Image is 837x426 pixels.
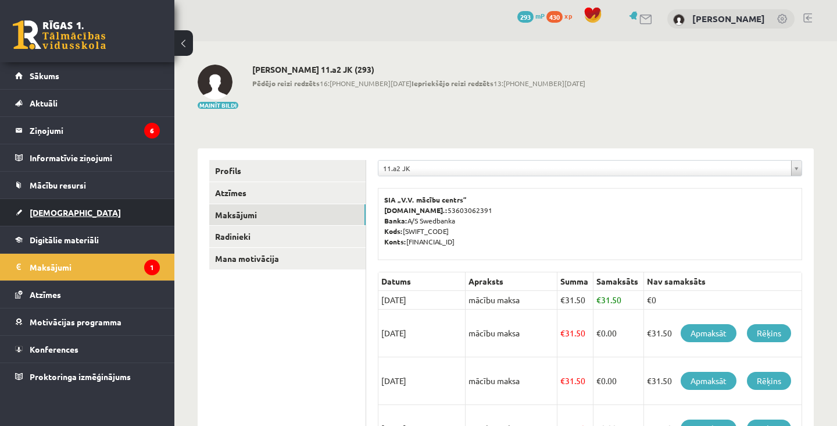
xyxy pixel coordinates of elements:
[384,216,407,225] b: Banka:
[30,117,160,144] legend: Ziņojumi
[593,272,643,291] th: Samaksāts
[673,14,685,26] img: Nauris Mutulis
[466,291,557,310] td: mācību maksa
[546,11,578,20] a: 430 xp
[15,144,160,171] a: Informatīvie ziņojumi
[378,357,466,405] td: [DATE]
[30,371,131,382] span: Proktoringa izmēģinājums
[557,357,593,405] td: 31.50
[15,336,160,363] a: Konferences
[15,308,160,335] a: Motivācijas programma
[564,11,572,20] span: xp
[30,254,160,281] legend: Maksājumi
[384,205,448,215] b: [DOMAIN_NAME].:
[378,161,802,176] a: 11.a2 JK
[30,235,99,245] span: Digitālie materiāli
[747,372,791,390] a: Rēķins
[30,317,121,327] span: Motivācijas programma
[596,328,601,338] span: €
[252,65,585,74] h2: [PERSON_NAME] 11.a2 JK (293)
[557,291,593,310] td: 31.50
[384,226,403,236] b: Kods:
[517,11,534,23] span: 293
[560,328,565,338] span: €
[643,291,802,310] td: €0
[384,237,406,246] b: Konts:
[198,102,238,109] button: Mainīt bildi
[643,357,802,405] td: €31.50
[692,13,765,24] a: [PERSON_NAME]
[15,62,160,89] a: Sākums
[593,310,643,357] td: 0.00
[198,65,233,100] img: Nauris Mutulis
[517,11,545,20] a: 293 mP
[557,272,593,291] th: Summa
[412,79,493,88] b: Iepriekšējo reizi redzēts
[378,310,466,357] td: [DATE]
[643,310,802,357] td: €31.50
[15,226,160,253] a: Digitālie materiāli
[378,272,466,291] th: Datums
[557,310,593,357] td: 31.50
[535,11,545,20] span: mP
[252,79,320,88] b: Pēdējo reizi redzēts
[593,357,643,405] td: 0.00
[15,117,160,144] a: Ziņojumi6
[593,291,643,310] td: 31.50
[596,375,601,386] span: €
[209,160,366,182] a: Profils
[596,294,601,305] span: €
[466,272,557,291] th: Apraksts
[466,310,557,357] td: mācību maksa
[15,363,160,390] a: Proktoringa izmēģinājums
[15,281,160,308] a: Atzīmes
[30,70,59,81] span: Sākums
[15,90,160,116] a: Aktuāli
[546,11,563,23] span: 430
[144,123,160,139] i: 6
[560,294,565,305] span: €
[30,144,160,171] legend: Informatīvie ziņojumi
[747,324,791,342] a: Rēķins
[384,194,796,247] p: 53603062391 A/S Swedbanka [SWIFT_CODE] [FINANCIAL_ID]
[384,195,467,204] b: SIA „V.V. mācību centrs”
[643,272,802,291] th: Nav samaksāts
[681,372,736,390] a: Apmaksāt
[466,357,557,405] td: mācību maksa
[209,226,366,247] a: Radinieki
[30,180,86,190] span: Mācību resursi
[30,289,61,300] span: Atzīmes
[30,207,121,218] span: [DEMOGRAPHIC_DATA]
[209,248,366,269] a: Mana motivācija
[209,204,366,226] a: Maksājumi
[383,161,786,176] span: 11.a2 JK
[252,78,585,88] span: 16:[PHONE_NUMBER][DATE] 13:[PHONE_NUMBER][DATE]
[15,254,160,281] a: Maksājumi1
[560,375,565,386] span: €
[13,20,106,49] a: Rīgas 1. Tālmācības vidusskola
[144,260,160,275] i: 1
[378,291,466,310] td: [DATE]
[15,199,160,226] a: [DEMOGRAPHIC_DATA]
[30,344,78,354] span: Konferences
[681,324,736,342] a: Apmaksāt
[15,172,160,198] a: Mācību resursi
[30,98,58,108] span: Aktuāli
[209,182,366,204] a: Atzīmes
